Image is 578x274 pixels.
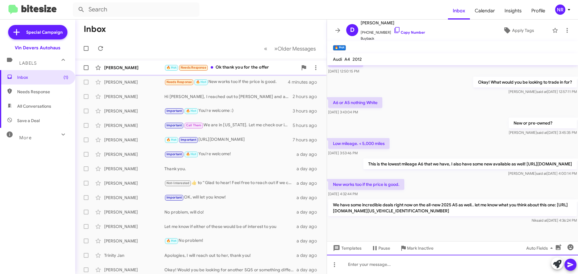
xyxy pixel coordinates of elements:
[166,80,192,84] span: Needs Response
[344,57,350,62] span: A4
[104,209,164,215] div: [PERSON_NAME]
[104,267,164,273] div: [PERSON_NAME]
[537,218,547,223] span: said at
[104,223,164,229] div: [PERSON_NAME]
[361,35,425,42] span: Buyback
[328,192,358,196] span: [DATE] 4:32:44 PM
[328,179,404,190] p: New works too if the price is good.
[8,25,67,39] a: Special Campaign
[181,66,206,69] span: Needs Response
[297,238,322,244] div: a day ago
[508,89,577,94] span: [PERSON_NAME] [DATE] 12:57:11 PM
[104,166,164,172] div: [PERSON_NAME]
[181,138,196,142] span: Important
[166,239,177,243] span: 🔥 Hot
[555,5,565,15] div: NR
[264,45,267,52] span: «
[17,118,40,124] span: Save a Deal
[473,77,577,88] p: Okay! What would you be looking to trade in for?
[487,25,549,36] button: Apply Tags
[378,243,390,254] span: Pause
[84,24,106,34] h1: Inbox
[166,66,177,69] span: 🔥 Hot
[104,94,164,100] div: [PERSON_NAME]
[278,45,316,52] span: Older Messages
[17,89,68,95] span: Needs Response
[104,252,164,258] div: Trinity Jan
[470,2,500,20] a: Calendar
[64,74,68,80] span: (1)
[186,109,196,113] span: 🔥 Hot
[166,123,182,127] span: Important
[509,118,577,128] p: New or pre-owned?
[366,243,395,254] button: Pause
[328,97,382,108] p: A6 or A5 nothing White
[164,223,297,229] div: Let me know if either of these would be of interest to you
[532,218,577,223] span: Nik [DATE] 4:36:24 PM
[332,243,362,254] span: Templates
[17,74,68,80] span: Inbox
[164,237,297,244] div: No problem!
[164,94,293,100] div: Hi [PERSON_NAME], I reached out to [PERSON_NAME] and as of now, the Chrysler would not be the bes...
[328,110,358,114] span: [DATE] 3:43:04 PM
[297,166,322,172] div: a day ago
[19,60,37,66] span: Labels
[395,243,438,254] button: Mark Inactive
[164,122,293,129] div: We are in [US_STATE]. Let me check our inventory and see what we have, and we can reconnect [DATE]!
[26,29,63,35] span: Special Campaign
[166,195,182,199] span: Important
[297,252,322,258] div: a day ago
[104,79,164,85] div: [PERSON_NAME]
[186,123,202,127] span: Call Them
[500,2,527,20] a: Insights
[166,138,177,142] span: 🔥 Hot
[164,107,293,114] div: You're welcome :)
[297,223,322,229] div: a day ago
[186,152,196,156] span: 🔥 Hot
[512,25,534,36] span: Apply Tags
[328,138,390,149] p: Low mileage. < 5,000 miles
[261,42,319,55] nav: Page navigation example
[19,135,32,140] span: More
[297,209,322,215] div: a day ago
[164,267,297,273] div: Okay! Would you be looking for another SQ5 or something different?
[297,180,322,186] div: a day ago
[104,180,164,186] div: [PERSON_NAME]
[293,137,322,143] div: 7 hours ago
[407,243,433,254] span: Mark Inactive
[104,137,164,143] div: [PERSON_NAME]
[164,151,297,158] div: You're welcome!
[509,130,577,135] span: [PERSON_NAME] [DATE] 3:45:35 PM
[527,2,550,20] span: Profile
[104,65,164,71] div: [PERSON_NAME]
[328,199,577,216] p: We have some incredible deals right now on the all-new 2025 A5 as well.. let me know what you thi...
[537,130,547,135] span: said at
[328,151,358,155] span: [DATE] 3:53:46 PM
[164,194,297,201] div: OK, will let you know!
[327,243,366,254] button: Templates
[260,42,271,55] button: Previous
[104,122,164,128] div: [PERSON_NAME]
[164,252,297,258] div: Apologies, I will reach out to her, thank you!
[536,171,547,176] span: said at
[104,238,164,244] div: [PERSON_NAME]
[526,243,555,254] span: Auto Fields
[104,108,164,114] div: [PERSON_NAME]
[361,26,425,35] span: [PHONE_NUMBER]
[293,94,322,100] div: 2 hours ago
[271,42,319,55] button: Next
[363,159,577,169] p: This is the lowest mileage A6 that we have, I also have some new available as well! [URL][DOMAIN_...
[361,19,425,26] span: [PERSON_NAME]
[164,64,298,71] div: Ok thank you for the offer
[293,108,322,114] div: 3 hours ago
[297,195,322,201] div: a day ago
[333,57,342,62] span: Audi
[17,103,51,109] span: All Conversations
[196,80,206,84] span: 🔥 Hot
[448,2,470,20] a: Inbox
[333,45,346,51] small: 🔥 Hot
[550,5,571,15] button: NR
[104,151,164,157] div: [PERSON_NAME]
